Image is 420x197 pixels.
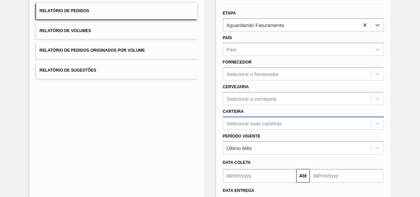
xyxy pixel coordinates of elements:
div: Último Mês [227,145,252,151]
button: Relatório de Pedidos Originados por Volume [36,42,197,59]
span: Relatório de Sugestões [40,68,96,73]
span: Data entrega [223,188,254,193]
input: dd/mm/yyyy [223,169,296,182]
div: Aguardando Faturamento [227,22,284,28]
button: Relatório de Pedidos [36,3,197,19]
button: Até [296,169,310,182]
label: Etapa [223,11,236,16]
label: Período Vigente [223,134,260,139]
div: Selecione a cervejaria [227,96,277,101]
span: Relatório de Pedidos Originados por Volume [40,48,145,53]
div: Selecione o fornecedor [227,71,279,77]
label: País [223,35,232,40]
button: Relatório de Sugestões [36,62,197,79]
span: Data coleta [223,160,251,165]
input: dd/mm/yyyy [310,169,383,182]
button: Relatório de Volumes [36,23,197,39]
label: Cervejaria [223,84,249,89]
label: Carteira [223,109,244,114]
div: Selecione suas carteiras [227,120,282,126]
label: Fornecedor [223,60,252,65]
div: País [227,47,237,52]
span: Relatório de Pedidos [40,8,89,13]
span: Relatório de Volumes [40,28,91,33]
